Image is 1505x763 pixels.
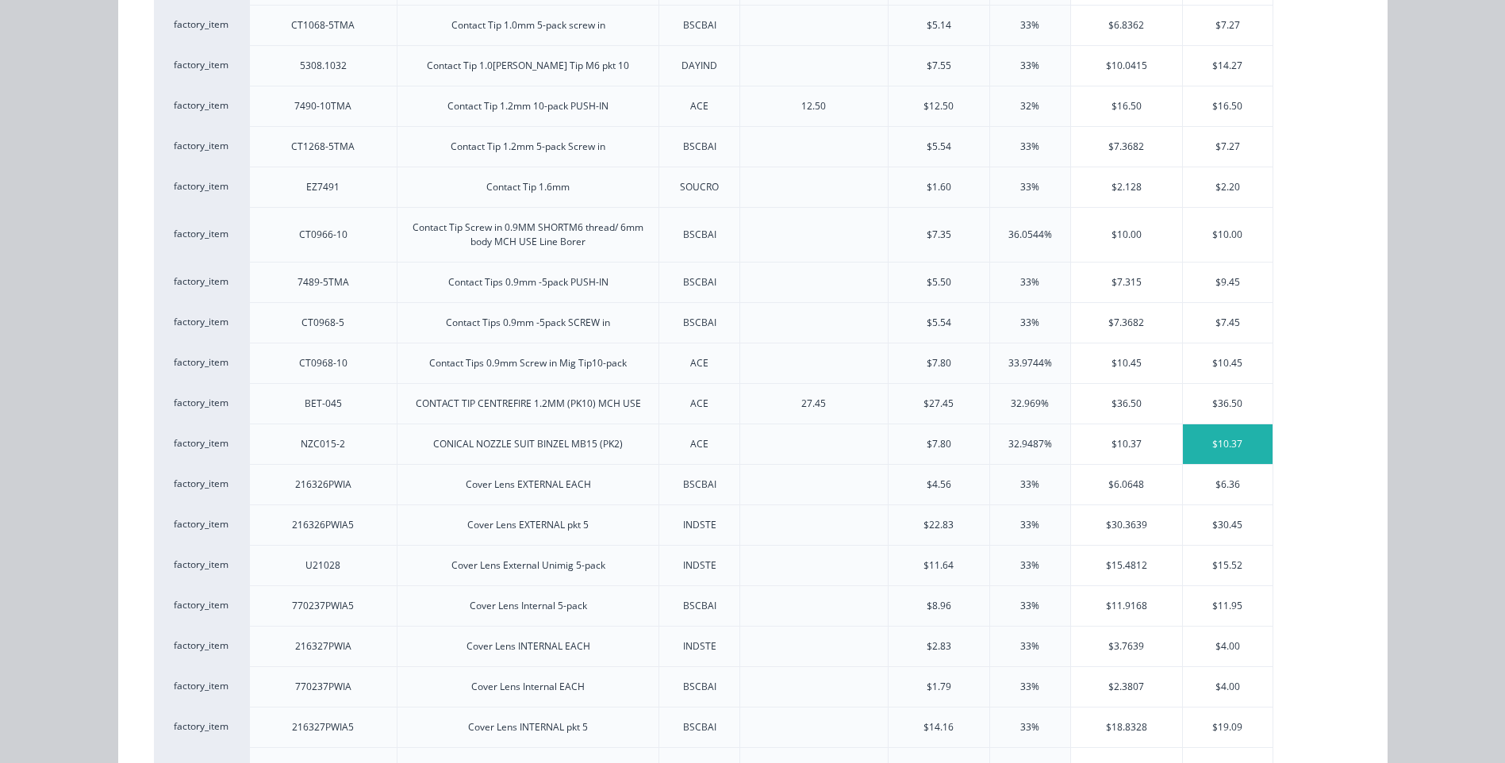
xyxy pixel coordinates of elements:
[1183,127,1273,167] div: $7.27
[292,599,354,613] div: 770237PWIA5
[683,639,716,654] div: INDSTE
[300,59,347,73] div: 5308.1032
[429,356,627,370] div: Contact Tips 0.9mm Screw in Mig Tip10-pack
[690,356,708,370] div: ACE
[154,464,249,504] div: factory_item
[433,437,623,451] div: CONICAL NOZZLE SUIT BINZEL MB15 (PK2)
[291,18,355,33] div: CT1068-5TMA
[1020,316,1039,330] div: 33%
[683,316,716,330] div: BSCBAI
[468,720,588,734] div: Cover Lens INTERNAL pkt 5
[923,99,954,113] div: $12.50
[1008,228,1052,242] div: 36.0544%
[1071,86,1182,126] div: $16.50
[1183,627,1273,666] div: $4.00
[683,140,716,154] div: BSCBAI
[927,18,951,33] div: $5.14
[927,599,951,613] div: $8.96
[466,639,590,654] div: Cover Lens INTERNAL EACH
[1071,627,1182,666] div: $3.7639
[154,126,249,167] div: factory_item
[1071,424,1182,464] div: $10.37
[683,228,716,242] div: BSCBAI
[683,599,716,613] div: BSCBAI
[154,86,249,126] div: factory_item
[154,45,249,86] div: factory_item
[154,167,249,207] div: factory_item
[291,140,355,154] div: CT1268-5TMA
[927,180,951,194] div: $1.60
[1020,140,1039,154] div: 33%
[683,477,716,492] div: BSCBAI
[154,262,249,302] div: factory_item
[680,180,719,194] div: SOUCRO
[927,140,951,154] div: $5.54
[690,99,708,113] div: ACE
[154,5,249,45] div: factory_item
[923,397,954,411] div: $27.45
[1020,59,1039,73] div: 33%
[305,397,342,411] div: BET-045
[306,180,340,194] div: EZ7491
[690,397,708,411] div: ACE
[1020,558,1039,573] div: 33%
[927,437,951,451] div: $7.80
[1071,6,1182,45] div: $6.8362
[471,680,585,694] div: Cover Lens Internal EACH
[801,99,826,113] div: 12.50
[1183,343,1273,383] div: $10.45
[486,180,570,194] div: Contact Tip 1.6mm
[1071,343,1182,383] div: $10.45
[154,545,249,585] div: factory_item
[927,59,951,73] div: $7.55
[1071,384,1182,424] div: $36.50
[1071,167,1182,207] div: $2.128
[1020,720,1039,734] div: 33%
[1183,465,1273,504] div: $6.36
[927,639,951,654] div: $2.83
[683,680,716,694] div: BSCBAI
[1020,518,1039,532] div: 33%
[1071,465,1182,504] div: $6.0648
[927,680,951,694] div: $1.79
[1183,707,1273,747] div: $19.09
[154,707,249,747] div: factory_item
[1183,424,1273,464] div: $10.37
[927,356,951,370] div: $7.80
[683,18,716,33] div: BSCBAI
[154,302,249,343] div: factory_item
[927,275,951,289] div: $5.50
[154,585,249,626] div: factory_item
[154,424,249,464] div: factory_item
[1020,599,1039,613] div: 33%
[448,275,609,289] div: Contact Tips 0.9mm -5pack PUSH-IN
[301,316,344,330] div: CT0968-5
[1183,667,1273,707] div: $4.00
[927,316,951,330] div: $5.54
[154,383,249,424] div: factory_item
[1183,586,1273,626] div: $11.95
[1183,303,1273,343] div: $7.45
[1020,639,1039,654] div: 33%
[1183,208,1273,262] div: $10.00
[1071,667,1182,707] div: $2.3807
[683,558,716,573] div: INDSTE
[447,99,609,113] div: Contact Tip 1.2mm 10-pack PUSH-IN
[1183,546,1273,585] div: $15.52
[1020,180,1039,194] div: 33%
[1020,680,1039,694] div: 33%
[295,477,351,492] div: 216326PWIA
[451,18,605,33] div: Contact Tip 1.0mm 5-pack screw in
[154,343,249,383] div: factory_item
[1071,127,1182,167] div: $7.3682
[466,477,591,492] div: Cover Lens EXTERNAL EACH
[683,720,716,734] div: BSCBAI
[801,397,826,411] div: 27.45
[923,558,954,573] div: $11.64
[683,275,716,289] div: BSCBAI
[299,356,347,370] div: CT0968-10
[1071,586,1182,626] div: $11.9168
[446,316,610,330] div: Contact Tips 0.9mm -5pack SCREW in
[1020,99,1039,113] div: 32%
[299,228,347,242] div: CT0966-10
